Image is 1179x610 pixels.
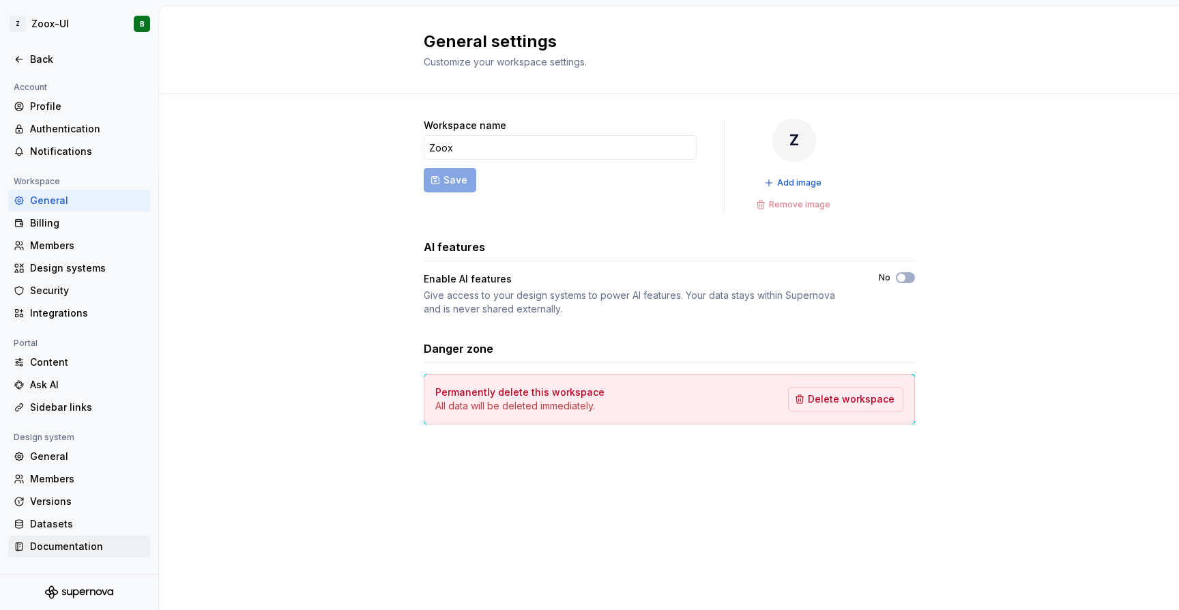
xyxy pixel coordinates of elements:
div: Account [8,79,53,96]
div: Security [30,284,145,297]
a: Versions [8,491,150,512]
span: Delete workspace [808,392,894,406]
div: Z [772,119,816,162]
span: Add image [777,177,821,188]
div: General [30,450,145,463]
a: Documentation [8,536,150,557]
a: Sidebar links [8,396,150,418]
a: Design systems [8,257,150,279]
a: Authentication [8,118,150,140]
div: Back [30,53,145,66]
button: Delete workspace [788,387,903,411]
label: Workspace name [424,119,506,132]
h3: Danger zone [424,340,493,357]
a: General [8,446,150,467]
div: Portal [8,335,43,351]
div: Profile [30,100,145,113]
div: Give access to your design systems to power AI features. Your data stays within Supernova and is ... [424,289,854,316]
div: Members [30,239,145,252]
div: Notifications [30,145,145,158]
h3: AI features [424,239,485,255]
div: Versions [30,495,145,508]
div: Members [30,472,145,486]
h2: General settings [424,31,899,53]
div: Enable AI features [424,272,854,286]
a: Billing [8,212,150,234]
a: Back [8,48,150,70]
a: Security [8,280,150,302]
a: General [8,190,150,212]
div: Authentication [30,122,145,136]
svg: Supernova Logo [45,585,113,599]
a: Content [8,351,150,373]
div: Integrations [30,306,145,320]
a: Members [8,235,150,257]
a: Members [8,468,150,490]
div: Design system [8,429,80,446]
h4: Permanently delete this workspace [435,386,605,399]
button: ZZoox-UIB [3,9,156,39]
p: All data will be deleted immediately. [435,399,605,413]
div: Sidebar links [30,401,145,414]
a: Integrations [8,302,150,324]
div: Ask AI [30,378,145,392]
div: General [30,194,145,207]
span: Customize your workspace settings. [424,56,587,68]
a: Datasets [8,513,150,535]
div: Billing [30,216,145,230]
label: No [879,272,890,283]
button: Add image [760,173,828,192]
div: Datasets [30,517,145,531]
div: Z [10,16,26,32]
a: Ask AI [8,374,150,396]
div: Design systems [30,261,145,275]
a: Profile [8,96,150,117]
div: Content [30,355,145,369]
a: Notifications [8,141,150,162]
div: B [140,18,145,29]
div: Workspace [8,173,65,190]
div: Zoox-UI [31,17,69,31]
div: Documentation [30,540,145,553]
